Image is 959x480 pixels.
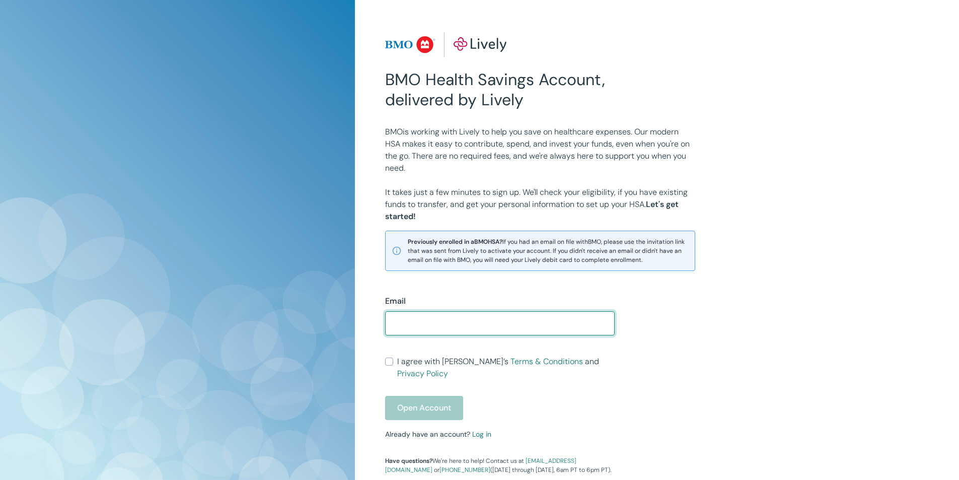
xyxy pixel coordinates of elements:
p: We're here to help! Contact us at or ([DATE] through [DATE], 6am PT to 6pm PT). [385,456,615,474]
h2: BMO Health Savings Account, delivered by Lively [385,70,615,110]
label: Email [385,295,406,307]
a: [PHONE_NUMBER] [439,466,490,474]
span: I agree with [PERSON_NAME]’s and [397,356,615,380]
img: Lively [385,32,507,57]
p: BMO is working with Lively to help you save on healthcare expenses. Our modern HSA makes it easy ... [385,126,695,174]
a: Terms & Conditions [510,356,583,367]
strong: Previously enrolled in a BMO HSA? [408,238,502,246]
strong: Have questions? [385,457,432,465]
p: It takes just a few minutes to sign up. We'll check your eligibility, if you have existing funds ... [385,186,695,223]
a: Log in [472,430,491,439]
a: Privacy Policy [397,368,448,379]
span: If you had an email on file with BMO , please use the invitation link that was sent from Lively t... [408,237,689,264]
small: Already have an account? [385,430,491,439]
